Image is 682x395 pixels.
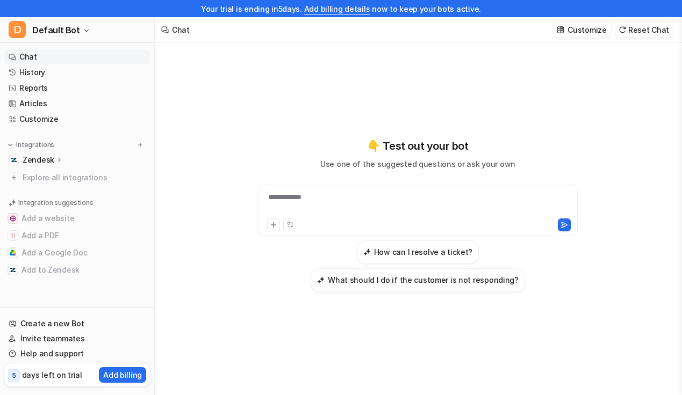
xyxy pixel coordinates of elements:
img: customize [557,26,564,34]
img: explore all integrations [9,172,19,183]
button: Add a websiteAdd a website [4,210,150,227]
a: History [4,65,150,80]
p: Use one of the suggested questions or ask your own [320,158,515,170]
h3: How can I resolve a ticket? [374,246,472,258]
p: 5 [12,371,16,381]
p: Customize [568,24,606,35]
button: Add to ZendeskAdd to Zendesk [4,261,150,279]
img: Add a PDF [10,232,16,239]
a: Chat [4,49,150,64]
a: Add billing details [304,4,370,13]
p: Integrations [16,141,54,149]
span: Default Bot [32,23,80,38]
img: reset [619,26,626,34]
button: Add billing [99,367,146,383]
a: Create a new Bot [4,316,150,331]
button: Integrations [4,140,58,150]
a: Explore all integrations [4,170,150,185]
img: Add a Google Doc [10,250,16,256]
button: Reset Chat [615,22,673,38]
p: days left on trial [22,369,82,381]
button: Add a Google DocAdd a Google Doc [4,244,150,261]
img: Add a website [10,215,16,222]
img: What should I do if the customer is not responding? [317,276,325,284]
span: D [9,21,26,38]
a: Invite teammates [4,331,150,346]
div: Chat [172,24,190,35]
img: expand menu [6,141,14,149]
span: Explore all integrations [23,169,146,186]
a: Reports [4,81,150,96]
button: Add a PDFAdd a PDF [4,227,150,244]
a: Articles [4,96,150,111]
p: Integration suggestions [18,198,93,208]
h3: What should I do if the customer is not responding? [328,274,519,286]
p: Zendesk [23,155,54,165]
a: Customize [4,112,150,127]
img: How can I resolve a ticket? [363,248,371,256]
img: Zendesk [11,157,17,163]
img: menu_add.svg [137,141,144,149]
img: Add to Zendesk [10,267,16,273]
a: Help and support [4,346,150,361]
button: Customize [554,22,611,38]
p: Add billing [103,369,142,381]
button: What should I do if the customer is not responding?What should I do if the customer is not respon... [311,268,525,292]
p: 👇 Test out your bot [367,138,468,154]
button: How can I resolve a ticket?How can I resolve a ticket? [357,240,479,264]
